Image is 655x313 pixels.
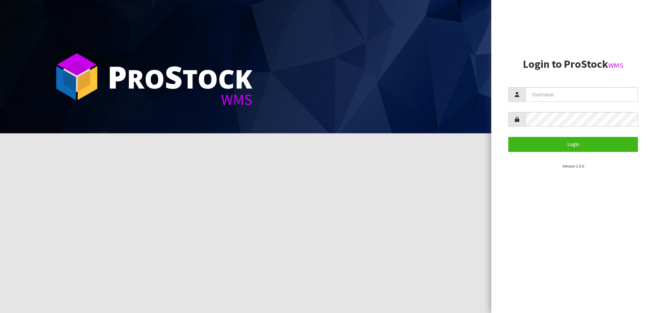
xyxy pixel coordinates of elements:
span: P [107,56,127,97]
h2: Login to ProStock [508,58,638,70]
img: ProStock Cube [51,51,102,102]
button: Login [508,137,638,152]
div: WMS [107,92,252,107]
small: Version 1.0.0 [563,163,584,169]
small: WMS [608,61,623,70]
span: S [165,56,183,97]
input: Username [525,87,638,102]
div: ro tock [107,61,252,92]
